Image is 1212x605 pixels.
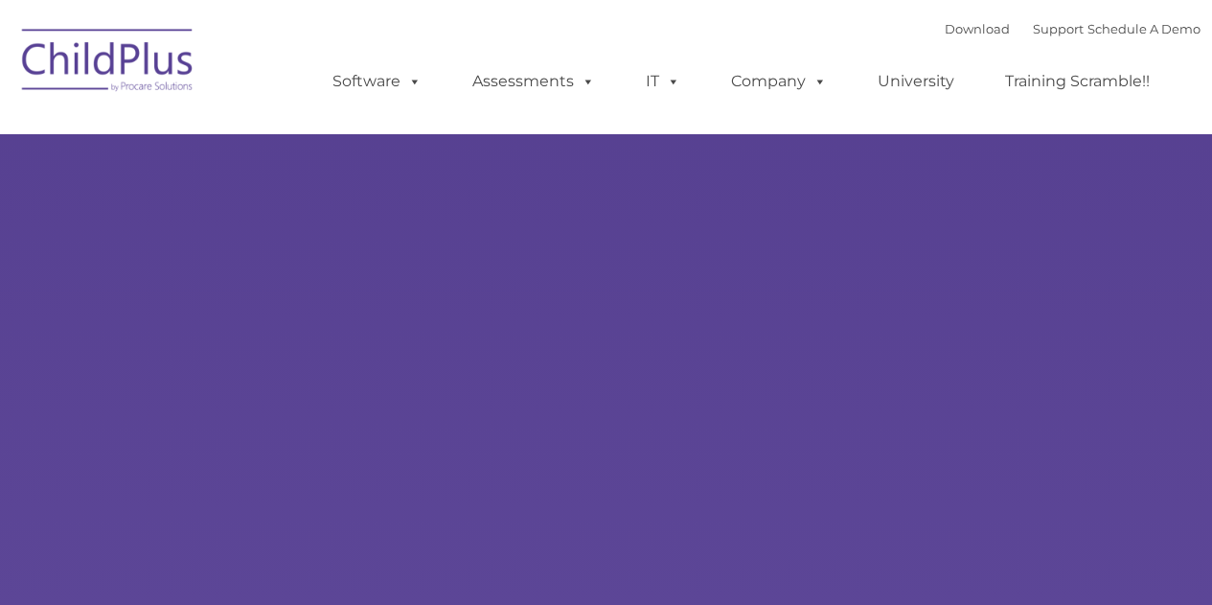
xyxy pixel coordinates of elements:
[712,62,846,101] a: Company
[986,62,1169,101] a: Training Scramble!!
[858,62,973,101] a: University
[627,62,699,101] a: IT
[313,62,441,101] a: Software
[1087,21,1201,36] a: Schedule A Demo
[945,21,1201,36] font: |
[12,15,204,111] img: ChildPlus by Procare Solutions
[453,62,614,101] a: Assessments
[945,21,1010,36] a: Download
[1033,21,1084,36] a: Support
